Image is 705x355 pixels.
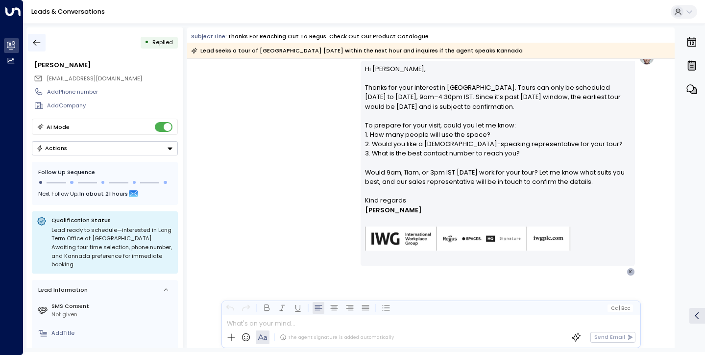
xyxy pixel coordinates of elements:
[240,302,251,314] button: Redo
[79,188,128,199] span: In about 21 hours
[36,145,67,152] div: Actions
[34,60,177,70] div: [PERSON_NAME]
[51,216,173,224] p: Qualification Status
[51,302,174,310] label: SMS Consent
[47,122,70,132] div: AI Mode
[32,141,178,155] div: Button group with a nested menu
[35,286,88,294] div: Lead Information
[610,305,630,311] span: Cc Bcc
[280,334,394,341] div: The agent signature is added automatically
[38,168,171,177] div: Follow Up Sequence
[47,75,142,82] span: [EMAIL_ADDRESS][DOMAIN_NAME]
[228,32,429,41] div: Thanks for reaching out to Regus. Check out our product catalogue
[47,88,177,96] div: AddPhone number
[51,329,174,337] div: AddTitle
[365,64,630,196] p: Hi [PERSON_NAME], Thanks for your interest in [GEOGRAPHIC_DATA]. Tours can only be scheduled [DAT...
[365,196,406,205] span: Kind regards
[51,226,173,269] div: Lead ready to schedule—interested in Long Term Office at [GEOGRAPHIC_DATA]. Awaiting tour time se...
[38,188,171,199] div: Next Follow Up:
[47,75,142,83] span: khyatisingh2001@hotmail.com
[627,268,634,276] div: K
[32,141,178,155] button: Actions
[608,304,633,312] button: Cc|Bcc
[191,46,523,55] div: Lead seeks a tour of [GEOGRAPHIC_DATA] [DATE] within the next hour and inquires if the agent spea...
[51,310,174,319] div: Not given
[152,38,173,46] span: Replied
[365,196,630,263] div: Signature
[191,32,227,40] span: Subject Line:
[31,7,105,16] a: Leads & Conversations
[365,205,422,215] span: [PERSON_NAME]
[224,302,236,314] button: Undo
[365,227,571,252] img: AIorK4zU2Kz5WUNqa9ifSKC9jFH1hjwenjvh85X70KBOPduETvkeZu4OqG8oPuqbwvp3xfXcMQJCRtwYb-SG
[618,305,620,311] span: |
[145,35,149,50] div: •
[47,101,177,110] div: AddCompany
